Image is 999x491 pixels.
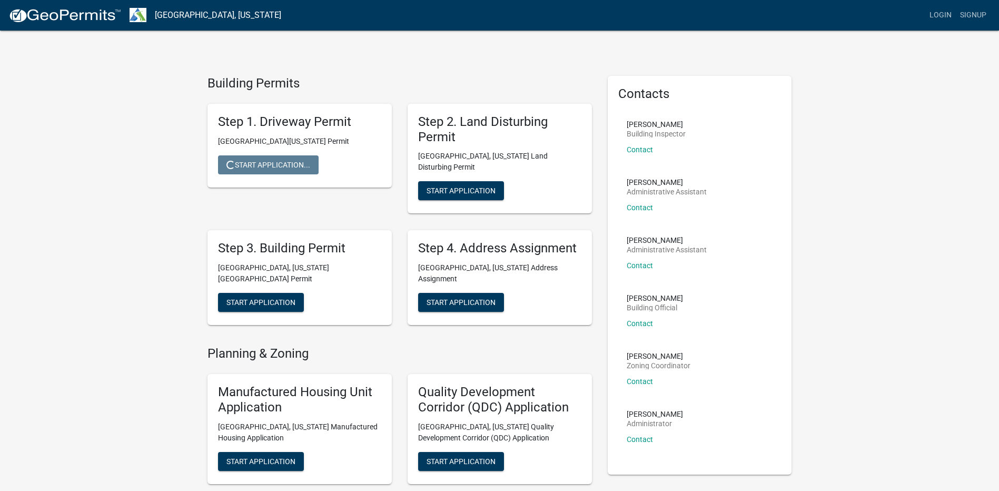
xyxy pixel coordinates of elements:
[925,5,956,25] a: Login
[627,246,707,253] p: Administrative Assistant
[218,293,304,312] button: Start Application
[218,136,381,147] p: [GEOGRAPHIC_DATA][US_STATE] Permit
[627,304,683,311] p: Building Official
[627,261,653,270] a: Contact
[418,262,581,284] p: [GEOGRAPHIC_DATA], [US_STATE] Address Assignment
[418,293,504,312] button: Start Application
[218,241,381,256] h5: Step 3. Building Permit
[218,262,381,284] p: [GEOGRAPHIC_DATA], [US_STATE][GEOGRAPHIC_DATA] Permit
[627,362,690,369] p: Zoning Coordinator
[627,179,707,186] p: [PERSON_NAME]
[627,130,686,138] p: Building Inspector
[226,457,295,465] span: Start Application
[218,385,381,415] h5: Manufactured Housing Unit Application
[207,346,592,361] h4: Planning & Zoning
[956,5,991,25] a: Signup
[627,145,653,154] a: Contact
[130,8,146,22] img: Troup County, Georgia
[226,160,310,169] span: Start Application...
[627,435,653,444] a: Contact
[627,319,653,328] a: Contact
[218,452,304,471] button: Start Application
[226,298,295,307] span: Start Application
[627,188,707,195] p: Administrative Assistant
[627,237,707,244] p: [PERSON_NAME]
[627,377,653,386] a: Contact
[207,76,592,91] h4: Building Permits
[427,186,496,195] span: Start Application
[627,420,683,427] p: Administrator
[418,241,581,256] h5: Step 4. Address Assignment
[627,352,690,360] p: [PERSON_NAME]
[618,86,782,102] h5: Contacts
[627,294,683,302] p: [PERSON_NAME]
[418,452,504,471] button: Start Application
[627,410,683,418] p: [PERSON_NAME]
[418,181,504,200] button: Start Application
[155,6,281,24] a: [GEOGRAPHIC_DATA], [US_STATE]
[418,114,581,145] h5: Step 2. Land Disturbing Permit
[427,457,496,465] span: Start Application
[418,385,581,415] h5: Quality Development Corridor (QDC) Application
[418,151,581,173] p: [GEOGRAPHIC_DATA], [US_STATE] Land Disturbing Permit
[218,114,381,130] h5: Step 1. Driveway Permit
[218,155,319,174] button: Start Application...
[418,421,581,444] p: [GEOGRAPHIC_DATA], [US_STATE] Quality Development Corridor (QDC) Application
[218,421,381,444] p: [GEOGRAPHIC_DATA], [US_STATE] Manufactured Housing Application
[627,203,653,212] a: Contact
[627,121,686,128] p: [PERSON_NAME]
[427,298,496,307] span: Start Application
